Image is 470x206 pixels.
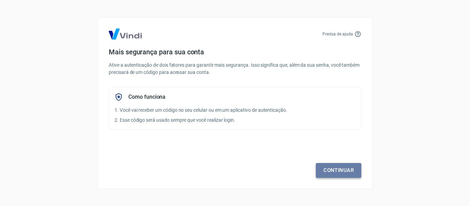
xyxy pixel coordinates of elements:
a: Continuar [316,163,361,177]
p: 2. Esse código será usado sempre que você realizar login. [115,117,355,124]
p: 1. Você vai receber um código no seu celular ou em um aplicativo de autenticação. [115,107,355,114]
p: Ative a autenticação de dois fatores para garantir mais segurança. Isso significa que, além da su... [109,62,361,76]
p: Precisa de ajuda [322,31,353,37]
h4: Mais segurança para sua conta [109,48,361,56]
img: Logo Vind [109,29,142,40]
h5: Como funciona [128,94,165,100]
